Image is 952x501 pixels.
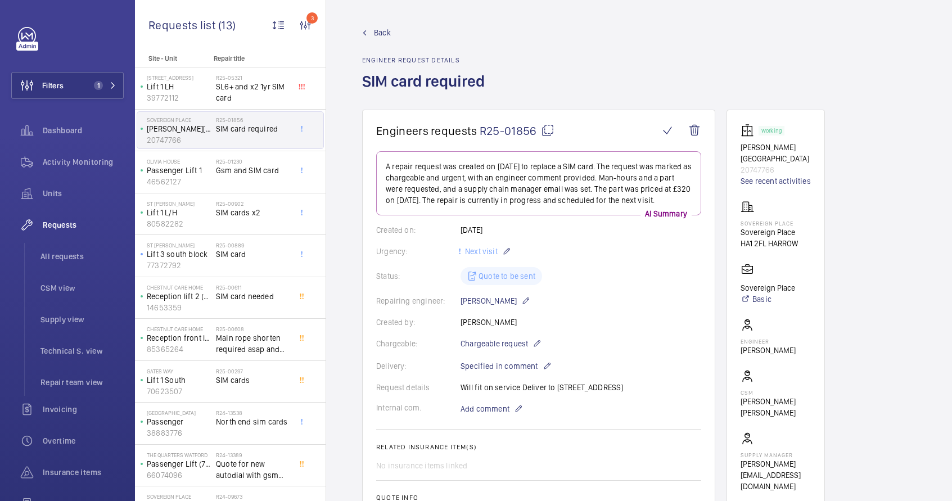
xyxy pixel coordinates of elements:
[43,404,124,415] span: Invoicing
[216,249,290,260] span: SIM card
[216,452,290,458] h2: R24-13389
[741,220,798,227] p: Sovereign Place
[461,338,528,349] span: Chargeable request
[147,326,211,332] p: Chestnut Care Home
[147,284,211,291] p: Chestnut Care Home
[362,71,491,110] h1: SIM card required
[216,284,290,291] h2: R25-00611
[147,249,211,260] p: Lift 3 south block
[741,338,796,345] p: Engineer
[42,80,64,91] span: Filters
[148,18,218,32] span: Requests list
[741,238,798,249] p: HA1 2FL HARROW
[376,443,701,451] h2: Related insurance item(s)
[147,218,211,229] p: 80582282
[43,125,124,136] span: Dashboard
[147,470,211,481] p: 66074096
[216,81,290,103] span: SL6+ and x2 1yr SIM card
[216,291,290,302] span: SIM card needed
[374,27,391,38] span: Back
[216,242,290,249] h2: R25-00889
[147,302,211,313] p: 14653359
[216,332,290,355] span: Main rope shorten required asap and new SIM card
[741,142,811,164] p: [PERSON_NAME][GEOGRAPHIC_DATA]
[135,55,209,62] p: Site - Unit
[216,416,290,427] span: North end sim cards
[147,386,211,397] p: 70623507
[147,458,211,470] p: Passenger Lift (7FLR)
[741,345,796,356] p: [PERSON_NAME]
[362,56,491,64] h2: Engineer request details
[461,294,530,308] p: [PERSON_NAME]
[147,123,211,134] p: [PERSON_NAME][GEOGRAPHIC_DATA]
[216,374,290,386] span: SIM cards
[376,124,477,138] span: Engineers requests
[147,427,211,439] p: 38883776
[147,493,211,500] p: Sovereign Place
[741,389,811,396] p: CSM
[43,219,124,231] span: Requests
[147,260,211,271] p: 77372792
[480,124,554,138] span: R25-01856
[741,294,795,305] a: Basic
[461,359,552,373] p: Specified in comment
[147,176,211,187] p: 46562127
[216,368,290,374] h2: R25-00297
[461,403,509,414] span: Add comment
[216,165,290,176] span: Gsm and SIM card
[147,332,211,344] p: Reception front lift 1
[216,207,290,218] span: SIM cards x2
[147,374,211,386] p: Lift 1 South
[147,344,211,355] p: 85365264
[43,188,124,199] span: Units
[40,345,124,356] span: Technical S. view
[640,208,692,219] p: AI Summary
[216,493,290,500] h2: R24-09673
[147,452,211,458] p: The Quarters Watford
[216,409,290,416] h2: R24-13538
[386,161,692,206] p: A repair request was created on [DATE] to replace a SIM card. The request was marked as chargeabl...
[147,200,211,207] p: St [PERSON_NAME]
[147,207,211,218] p: Lift 1 L/H
[741,282,795,294] p: Sovereign Place
[216,123,290,134] span: SIM card required
[147,116,211,123] p: Sovereign Place
[147,165,211,176] p: Passenger Lift 1
[40,314,124,325] span: Supply view
[147,291,211,302] p: Reception lift 2 (rear)
[147,368,211,374] p: Gates Way
[216,158,290,165] h2: R25-01230
[43,156,124,168] span: Activity Monitoring
[147,158,211,165] p: Olivia House
[216,200,290,207] h2: R25-00902
[40,377,124,388] span: Repair team view
[741,227,798,238] p: Sovereign Place
[147,416,211,427] p: Passenger
[43,467,124,478] span: Insurance items
[94,81,103,90] span: 1
[741,164,811,175] p: 20747766
[216,458,290,481] span: Quote for new autodial with gsm and SIM card
[147,74,211,81] p: [STREET_ADDRESS]
[216,116,290,123] h2: R25-01856
[741,124,759,137] img: elevator.svg
[147,409,211,416] p: [GEOGRAPHIC_DATA]
[147,81,211,92] p: Lift 1 LH
[216,74,290,81] h2: R25-05321
[741,452,811,458] p: Supply manager
[214,55,288,62] p: Repair title
[40,251,124,262] span: All requests
[463,247,498,256] span: Next visit
[147,92,211,103] p: 39772112
[43,435,124,446] span: Overtime
[761,129,782,133] p: Working
[147,134,211,146] p: 20747766
[741,458,811,492] p: [PERSON_NAME][EMAIL_ADDRESS][DOMAIN_NAME]
[741,396,811,418] p: [PERSON_NAME] [PERSON_NAME]
[741,175,811,187] a: See recent activities
[40,282,124,294] span: CSM view
[147,242,211,249] p: St [PERSON_NAME]
[216,326,290,332] h2: R25-00608
[11,72,124,99] button: Filters1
